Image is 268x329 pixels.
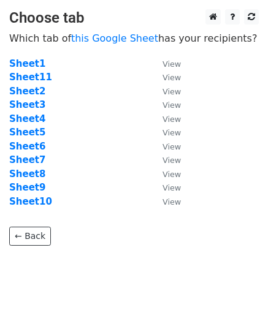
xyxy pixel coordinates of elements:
a: Sheet4 [9,113,45,124]
small: View [163,183,181,192]
small: View [163,59,181,69]
h3: Choose tab [9,9,259,27]
a: View [150,72,181,83]
a: View [150,141,181,152]
a: View [150,154,181,165]
a: View [150,127,181,138]
a: Sheet11 [9,72,52,83]
a: Sheet6 [9,141,45,152]
a: View [150,182,181,193]
small: View [163,73,181,82]
small: View [163,197,181,206]
a: Sheet9 [9,182,45,193]
a: Sheet1 [9,58,45,69]
a: Sheet7 [9,154,45,165]
small: View [163,170,181,179]
a: this Google Sheet [71,32,158,44]
small: View [163,115,181,124]
small: View [163,100,181,110]
small: View [163,87,181,96]
a: Sheet5 [9,127,45,138]
a: Sheet10 [9,196,52,207]
p: Which tab of has your recipients? [9,32,259,45]
small: View [163,156,181,165]
a: Sheet8 [9,168,45,180]
a: ← Back [9,227,51,246]
a: Sheet2 [9,86,45,97]
a: View [150,113,181,124]
a: View [150,58,181,69]
a: View [150,86,181,97]
a: Sheet3 [9,99,45,110]
a: View [150,168,181,180]
a: View [150,196,181,207]
a: View [150,99,181,110]
small: View [163,142,181,151]
small: View [163,128,181,137]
